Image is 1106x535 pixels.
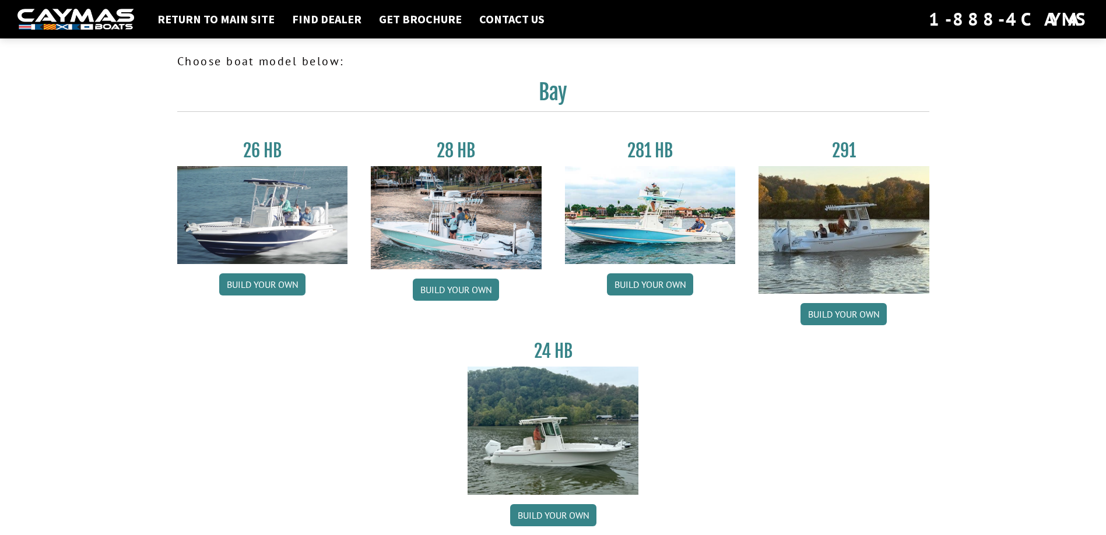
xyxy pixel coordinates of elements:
img: 28_hb_thumbnail_for_caymas_connect.jpg [371,166,542,269]
a: Build your own [607,273,693,295]
a: Contact Us [473,12,550,27]
h3: 24 HB [468,340,638,362]
a: Get Brochure [373,12,468,27]
img: 28-hb-twin.jpg [565,166,736,264]
a: Find Dealer [286,12,367,27]
img: 291_Thumbnail.jpg [759,166,929,294]
h3: 281 HB [565,140,736,161]
a: Build your own [510,504,596,526]
img: 26_new_photo_resized.jpg [177,166,348,264]
a: Build your own [413,279,499,301]
h2: Bay [177,79,929,112]
img: 24_HB_thumbnail.jpg [468,367,638,494]
h3: 291 [759,140,929,161]
a: Build your own [219,273,306,295]
div: 1-888-4CAYMAS [929,6,1089,32]
h3: 26 HB [177,140,348,161]
a: Return to main site [152,12,280,27]
a: Build your own [800,303,887,325]
p: Choose boat model below: [177,52,929,70]
img: white-logo-c9c8dbefe5ff5ceceb0f0178aa75bf4bb51f6bca0971e226c86eb53dfe498488.png [17,9,134,30]
h3: 28 HB [371,140,542,161]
